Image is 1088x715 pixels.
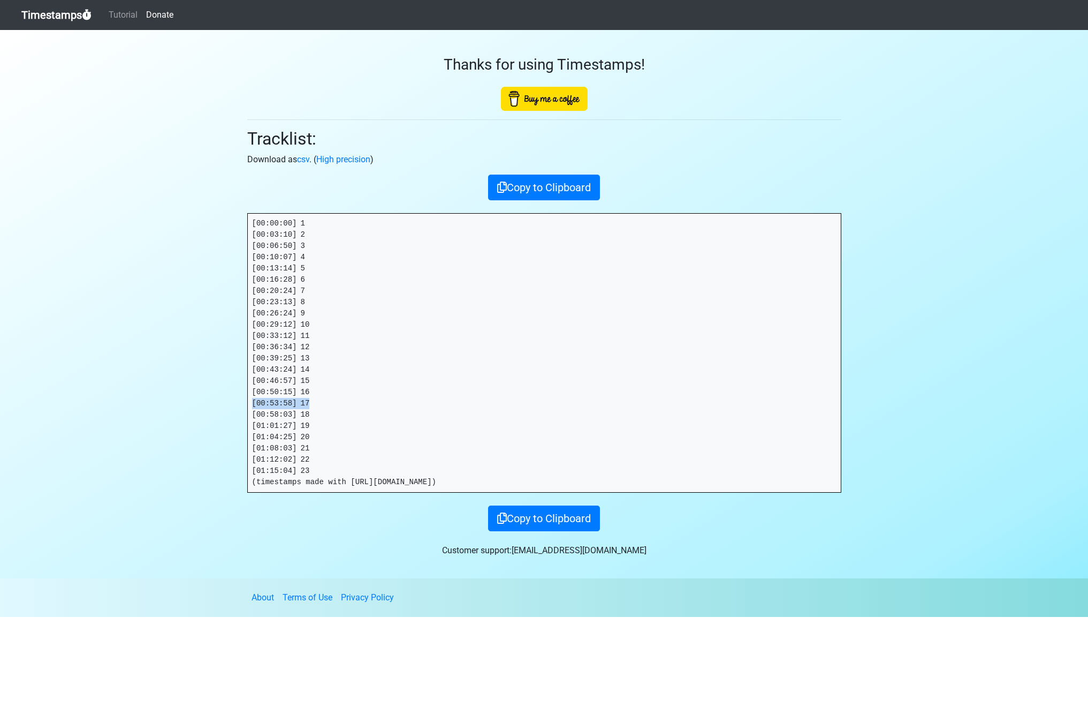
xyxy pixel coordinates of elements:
h2: Tracklist: [247,129,841,149]
button: Copy to Clipboard [488,506,600,531]
a: Terms of Use [283,592,332,603]
p: Download as . ( ) [247,153,841,166]
a: csv [297,154,309,164]
h3: Thanks for using Timestamps! [247,56,841,74]
a: Donate [142,4,178,26]
a: Tutorial [104,4,142,26]
button: Copy to Clipboard [488,175,600,200]
a: Privacy Policy [341,592,394,603]
a: Timestamps [21,4,92,26]
a: High precision [316,154,370,164]
img: Buy Me A Coffee [501,87,588,111]
pre: [00:00:00] 1 [00:03:10] 2 [00:06:50] 3 [00:10:07] 4 [00:13:14] 5 [00:16:28] 6 [00:20:24] 7 [00:23... [248,214,841,492]
a: About [252,592,274,603]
